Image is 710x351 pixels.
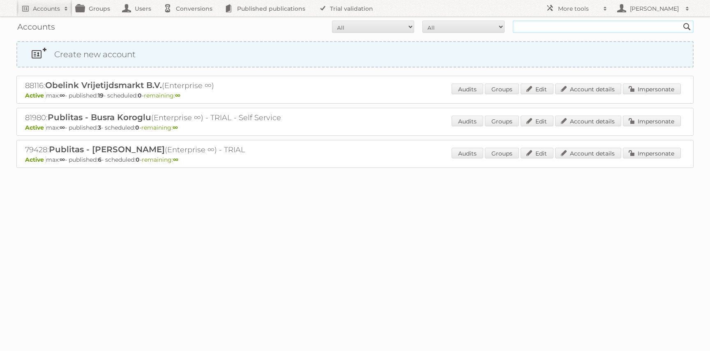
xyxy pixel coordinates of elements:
strong: ∞ [60,124,65,131]
strong: ∞ [173,124,178,131]
a: Impersonate [623,148,681,158]
a: Groups [485,84,519,94]
a: Groups [485,148,519,158]
strong: 0 [135,124,139,131]
strong: ∞ [60,156,65,163]
strong: 6 [98,156,101,163]
a: Edit [521,116,553,126]
strong: 0 [136,156,140,163]
span: Active [25,156,46,163]
strong: ∞ [60,92,65,99]
strong: ∞ [175,92,180,99]
strong: 3 [98,124,101,131]
strong: 19 [98,92,104,99]
h2: [PERSON_NAME] [628,5,681,13]
a: Audits [452,116,483,126]
strong: 0 [138,92,142,99]
span: remaining: [144,92,180,99]
p: max: - published: - scheduled: - [25,92,685,99]
a: Account details [555,116,621,126]
p: max: - published: - scheduled: - [25,124,685,131]
a: Impersonate [623,116,681,126]
span: Publitas - Busra Koroglu [48,112,151,122]
a: Account details [555,84,621,94]
strong: ∞ [173,156,178,163]
span: remaining: [141,124,178,131]
h2: 88116: (Enterprise ∞) [25,80,313,91]
h2: Accounts [33,5,60,13]
h2: 79428: (Enterprise ∞) - TRIAL [25,144,313,155]
h2: 81980: (Enterprise ∞) - TRIAL - Self Service [25,112,313,123]
span: remaining: [142,156,178,163]
span: Publitas - [PERSON_NAME] [49,144,165,154]
a: Edit [521,84,553,94]
a: Create new account [17,42,693,67]
input: Search [681,21,693,33]
a: Account details [555,148,621,158]
span: Obelink Vrijetijdsmarkt B.V. [45,80,162,90]
p: max: - published: - scheduled: - [25,156,685,163]
span: Active [25,124,46,131]
a: Impersonate [623,84,681,94]
span: Active [25,92,46,99]
a: Edit [521,148,553,158]
a: Audits [452,148,483,158]
a: Audits [452,84,483,94]
h2: More tools [558,5,599,13]
a: Groups [485,116,519,126]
